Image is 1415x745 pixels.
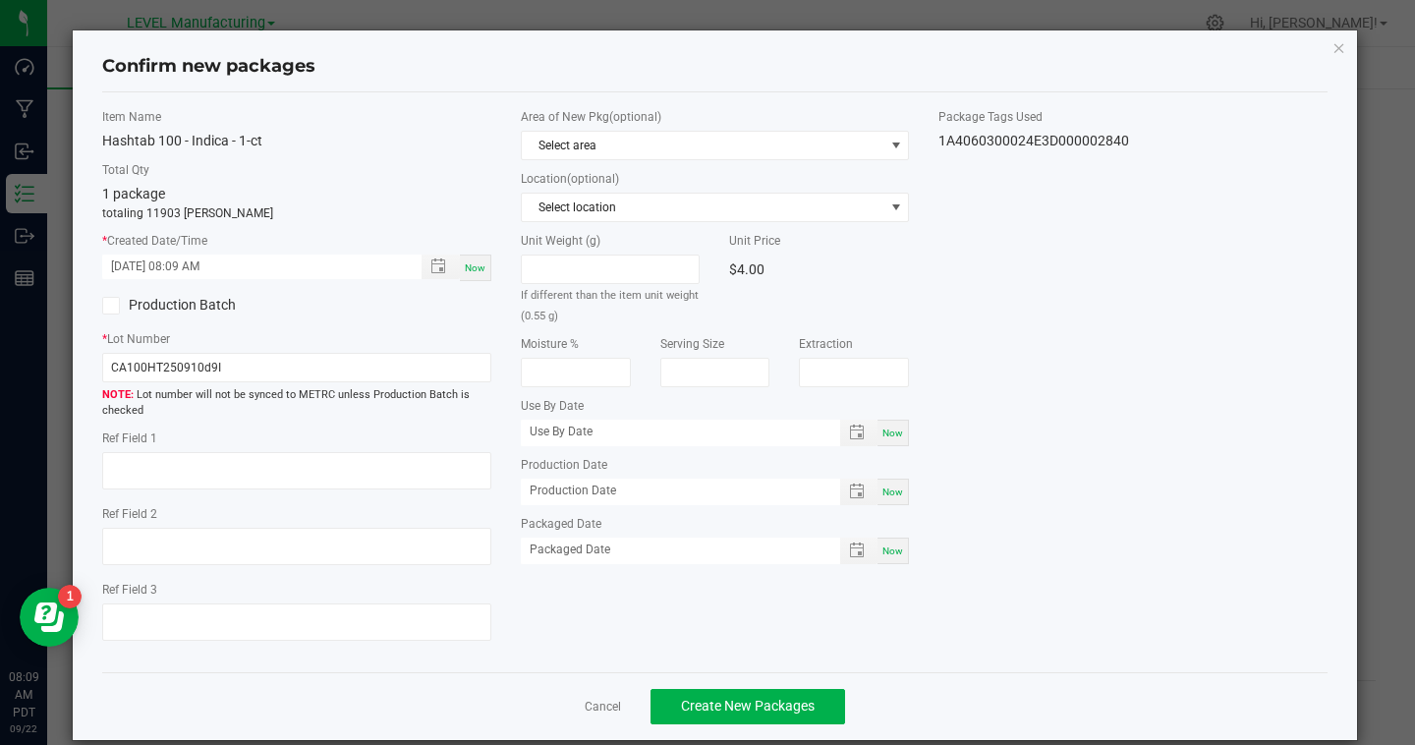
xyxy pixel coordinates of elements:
label: Serving Size [660,335,770,353]
span: Toggle popup [422,255,460,279]
label: Unit Weight (g) [521,232,701,250]
label: Extraction [799,335,909,353]
label: Production Date [521,456,910,474]
p: totaling 11903 [PERSON_NAME] [102,204,491,222]
div: $4.00 [729,255,909,284]
span: Create New Packages [681,698,815,714]
label: Unit Price [729,232,909,250]
span: (optional) [567,172,619,186]
input: Packaged Date [521,538,820,562]
iframe: Resource center unread badge [58,585,82,608]
iframe: Resource center [20,588,79,647]
label: Total Qty [102,161,491,179]
span: Now [882,487,903,497]
label: Moisture % [521,335,631,353]
div: 1A4060300024E3D000002840 [938,131,1328,151]
span: Toggle popup [840,420,878,446]
div: Hashtab 100 - Indica - 1-ct [102,131,491,151]
span: 1 package [102,186,165,201]
button: Create New Packages [651,689,845,724]
label: Created Date/Time [102,232,491,250]
span: Now [882,545,903,556]
label: Packaged Date [521,515,910,533]
span: Toggle popup [840,479,878,505]
input: Use By Date [521,420,820,444]
span: Select area [522,132,884,159]
span: Toggle popup [840,538,878,564]
a: Cancel [585,699,621,716]
label: Ref Field 1 [102,430,491,447]
label: Ref Field 2 [102,505,491,523]
input: Production Date [521,479,820,503]
label: Ref Field 3 [102,581,491,599]
label: Lot Number [102,330,491,348]
label: Area of New Pkg [521,108,910,126]
span: NO DATA FOUND [521,193,910,222]
span: Lot number will not be synced to METRC unless Production Batch is checked [102,387,491,420]
small: If different than the item unit weight (0.55 g) [521,289,699,322]
span: Now [882,428,903,438]
label: Use By Date [521,397,910,415]
label: Item Name [102,108,491,126]
span: Select location [522,194,884,221]
span: Now [465,262,485,273]
label: Package Tags Used [938,108,1328,126]
h4: Confirm new packages [102,54,1329,80]
label: Production Batch [102,295,282,315]
span: (optional) [609,110,661,124]
label: Location [521,170,910,188]
input: Created Datetime [102,255,401,279]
